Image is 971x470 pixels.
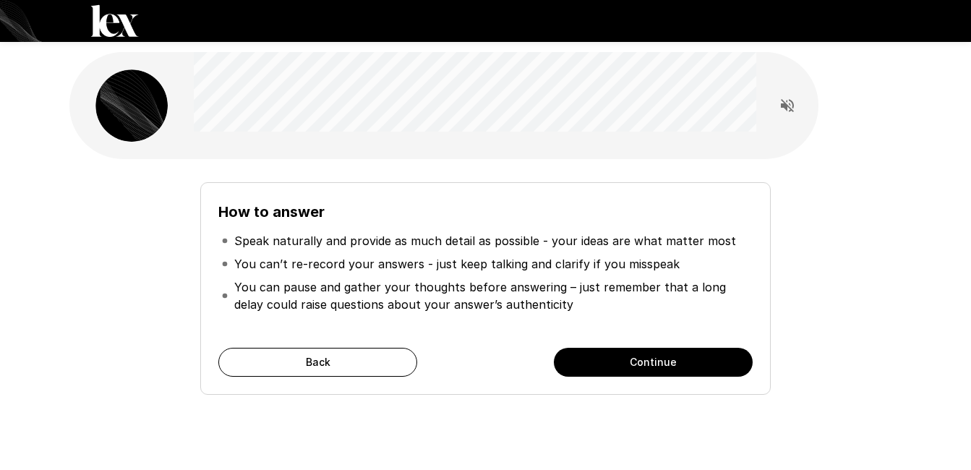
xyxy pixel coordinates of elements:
p: You can pause and gather your thoughts before answering – just remember that a long delay could r... [234,278,749,313]
p: You can’t re-record your answers - just keep talking and clarify if you misspeak [234,255,680,273]
button: Continue [554,348,753,377]
b: How to answer [218,203,325,221]
p: Speak naturally and provide as much detail as possible - your ideas are what matter most [234,232,736,249]
img: lex_avatar2.png [95,69,168,142]
button: Read questions aloud [773,91,802,120]
button: Back [218,348,417,377]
